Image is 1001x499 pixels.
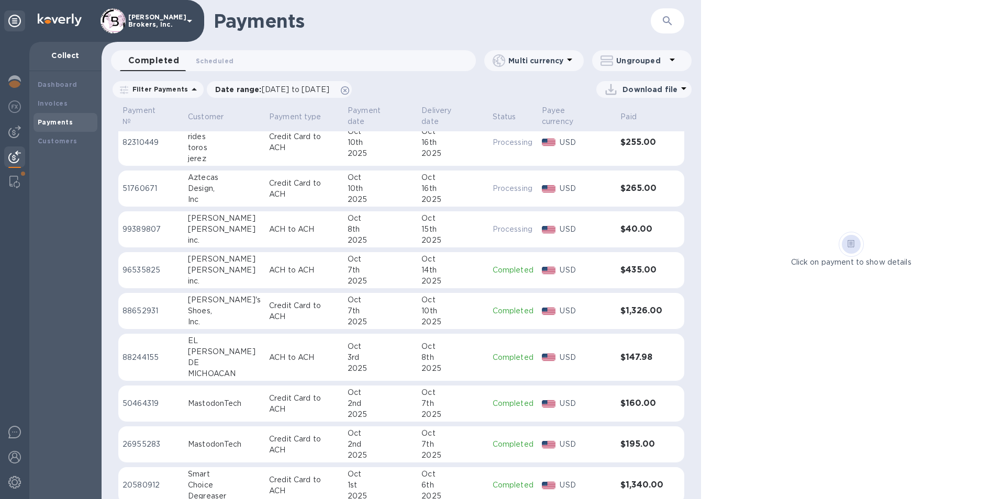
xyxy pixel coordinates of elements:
p: USD [560,480,612,491]
p: Completed [493,480,533,491]
p: Multi currency [508,55,563,66]
div: 2025 [421,194,484,205]
p: Click on payment to show details [791,257,911,268]
p: Credit Card to ACH [269,474,339,496]
div: inc. [188,276,261,287]
img: Foreign exchange [8,100,21,113]
div: 2025 [348,316,413,327]
img: Logo [38,14,82,26]
div: Oct [348,213,413,224]
p: 51760671 [123,183,180,194]
div: Oct [421,469,484,480]
h3: $1,340.00 [620,480,663,490]
h3: $160.00 [620,399,663,409]
div: [PERSON_NAME] [188,265,261,276]
p: Credit Card to ACH [269,131,339,153]
p: Credit Card to ACH [269,300,339,322]
div: 2025 [421,316,484,327]
h1: Payments [214,10,651,32]
p: Payment № [123,105,166,127]
div: Oct [348,387,413,398]
div: Smart [188,469,261,480]
div: Oct [348,254,413,265]
p: Completed [493,398,533,409]
div: [PERSON_NAME] [188,346,261,357]
div: 7th [421,398,484,409]
div: [PERSON_NAME]'s [188,294,261,305]
div: 3rd [348,352,413,363]
p: 96535825 [123,265,180,276]
div: 8th [421,352,484,363]
p: Processing [493,137,533,148]
img: USD [542,354,556,361]
span: Scheduled [196,55,233,66]
p: Ungrouped [616,55,666,66]
p: [PERSON_NAME] Brokers, Inc. [128,14,181,28]
div: 10th [348,183,413,194]
div: Oct [421,428,484,439]
p: Download file [622,84,677,95]
b: Customers [38,137,77,145]
div: 1st [348,480,413,491]
div: Oct [421,341,484,352]
p: Paid [620,111,637,122]
p: Payment type [269,111,321,122]
div: MICHOACAN [188,368,261,379]
p: USD [560,398,612,409]
p: Status [493,111,516,122]
div: 16th [421,183,484,194]
p: USD [560,224,612,235]
p: USD [560,439,612,450]
div: [PERSON_NAME] [188,254,261,265]
p: Completed [493,352,533,363]
div: Oct [348,341,413,352]
p: 88652931 [123,305,180,316]
div: 2025 [348,450,413,461]
div: toros [188,142,261,153]
div: DE [188,357,261,368]
div: Oct [421,294,484,305]
div: 15th [421,224,484,235]
p: 82310449 [123,137,180,148]
div: Oct [348,172,413,183]
div: Oct [421,254,484,265]
div: 2025 [421,409,484,420]
p: USD [560,352,612,363]
p: USD [560,183,612,194]
p: Delivery date [421,105,470,127]
span: Payment date [348,105,413,127]
div: EL [188,335,261,346]
p: Credit Card to ACH [269,434,339,456]
div: 2025 [348,194,413,205]
img: USD [542,139,556,146]
div: Choice [188,480,261,491]
p: Completed [493,305,533,316]
span: Payee currency [542,105,612,127]
p: 50464319 [123,398,180,409]
div: Oct [348,294,413,305]
span: Payment № [123,105,180,127]
div: [PERSON_NAME] [188,213,261,224]
div: 2025 [421,363,484,374]
span: Delivery date [421,105,484,127]
b: Invoices [38,99,68,107]
p: Date range : [215,84,335,95]
p: 88244155 [123,352,180,363]
div: Inc. [188,316,261,327]
div: Aztecas [188,172,261,183]
div: jerez [188,153,261,164]
div: Design, [188,183,261,194]
div: 2025 [348,276,413,287]
div: 7th [348,305,413,316]
div: 2nd [348,439,413,450]
div: Oct [421,172,484,183]
div: 14th [421,265,484,276]
p: Completed [493,439,533,450]
div: Oct [421,387,484,398]
img: USD [542,400,556,407]
h3: $147.98 [620,353,663,362]
span: [DATE] to [DATE] [262,85,329,94]
div: 7th [348,265,413,276]
div: 16th [421,137,484,148]
p: Payee currency [542,105,598,127]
